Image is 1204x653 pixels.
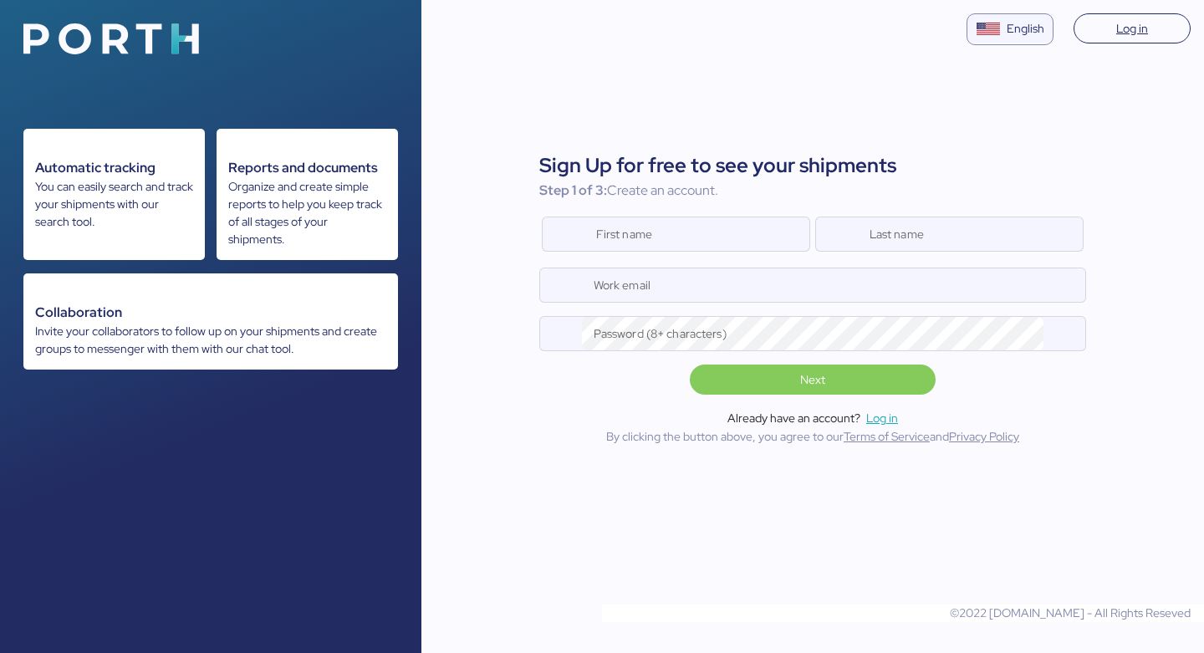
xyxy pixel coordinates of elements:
span: Sign Up for free to see your shipments [539,150,1086,181]
span: and [930,429,949,444]
span: Log in [1116,18,1148,38]
input: First name [584,217,809,251]
div: English [1007,20,1044,38]
a: Log in [866,408,898,428]
span: Create an account. [607,181,718,199]
span: By clicking the button above, you agree to our [606,429,844,444]
input: Work email [582,268,1085,302]
div: Automatic tracking [35,158,193,178]
div: Organize and create simple reports to help you keep track of all stages of your shipments. [228,178,386,248]
div: Collaboration [35,303,386,323]
div: You can easily search and track your shipments with our search tool. [35,178,193,231]
span: Next [800,370,825,390]
p: ©2022 [DOMAIN_NAME] - All Rights Reseved [602,605,1191,622]
span: Already have an account? [727,410,860,427]
button: Next [690,365,936,395]
input: Password (8+ characters) [582,317,1044,350]
span: Privacy Policy [949,429,1019,444]
input: Last name [858,217,1083,251]
span: Step 1 of 3: [539,181,607,199]
span: Terms of Service [844,429,930,444]
a: Log in [1074,13,1191,43]
div: Invite your collaborators to follow up on your shipments and create groups to messenger with them... [35,323,386,358]
div: Reports and documents [228,158,386,178]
